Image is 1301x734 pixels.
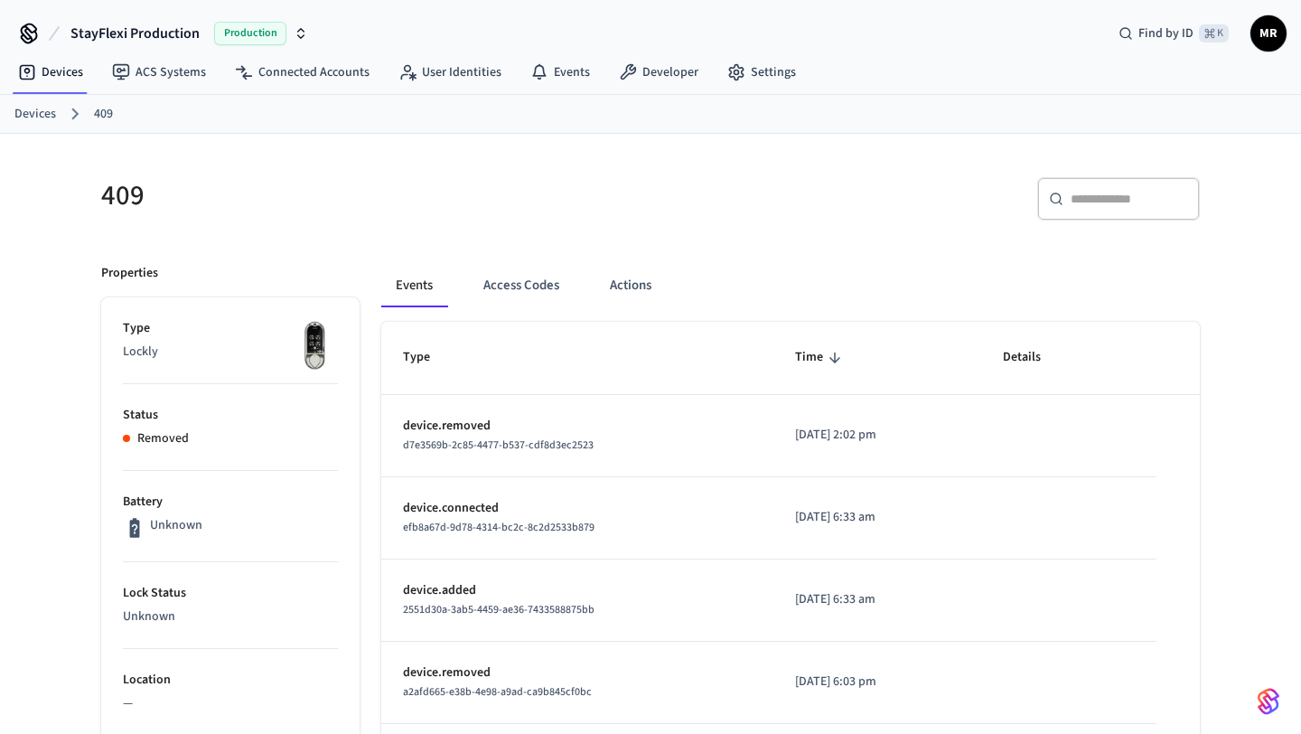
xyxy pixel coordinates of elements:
span: StayFlexi Production [70,23,200,44]
a: Devices [14,105,56,124]
a: Devices [4,56,98,89]
div: Find by ID⌘ K [1104,17,1243,50]
img: Lockly Vision Lock, Front [293,319,338,373]
span: Time [795,343,847,372]
p: Battery [123,493,338,512]
a: User Identities [384,56,516,89]
span: efb8a67d-9d78-4314-bc2c-8c2d2533b879 [403,520,594,535]
p: Type [123,319,338,338]
button: Access Codes [469,264,574,307]
span: Type [403,343,454,372]
p: device.removed [403,663,752,682]
div: ant example [381,264,1200,307]
p: Lockly [123,343,338,362]
button: MR [1250,15,1287,52]
p: device.removed [403,417,752,436]
p: Unknown [123,607,338,626]
span: d7e3569b-2c85-4477-b537-cdf8d3ec2523 [403,438,594,453]
p: device.added [403,581,752,600]
span: Details [1003,343,1064,372]
span: Find by ID [1138,24,1193,42]
p: [DATE] 6:33 am [795,590,959,609]
a: ACS Systems [98,56,220,89]
p: Unknown [150,516,202,535]
span: a2afd665-e38b-4e98-a9ad-ca9b845cf0bc [403,684,592,700]
p: [DATE] 6:33 am [795,508,959,527]
h5: 409 [101,177,640,214]
button: Actions [595,264,666,307]
a: Developer [604,56,713,89]
p: [DATE] 6:03 pm [795,673,959,692]
p: [DATE] 2:02 pm [795,426,959,445]
a: Connected Accounts [220,56,384,89]
span: ⌘ K [1199,24,1229,42]
span: MR [1252,17,1285,50]
p: Status [123,406,338,425]
p: Properties [101,264,158,283]
p: Lock Status [123,584,338,603]
button: Events [381,264,447,307]
img: SeamLogoGradient.69752ec5.svg [1258,687,1279,716]
a: 409 [94,105,113,124]
p: device.connected [403,499,752,518]
a: Events [516,56,604,89]
span: 2551d30a-3ab5-4459-ae36-7433588875bb [403,602,594,617]
p: Removed [137,429,189,448]
a: Settings [713,56,810,89]
span: Production [214,22,286,45]
p: Location [123,671,338,690]
p: — [123,694,338,713]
